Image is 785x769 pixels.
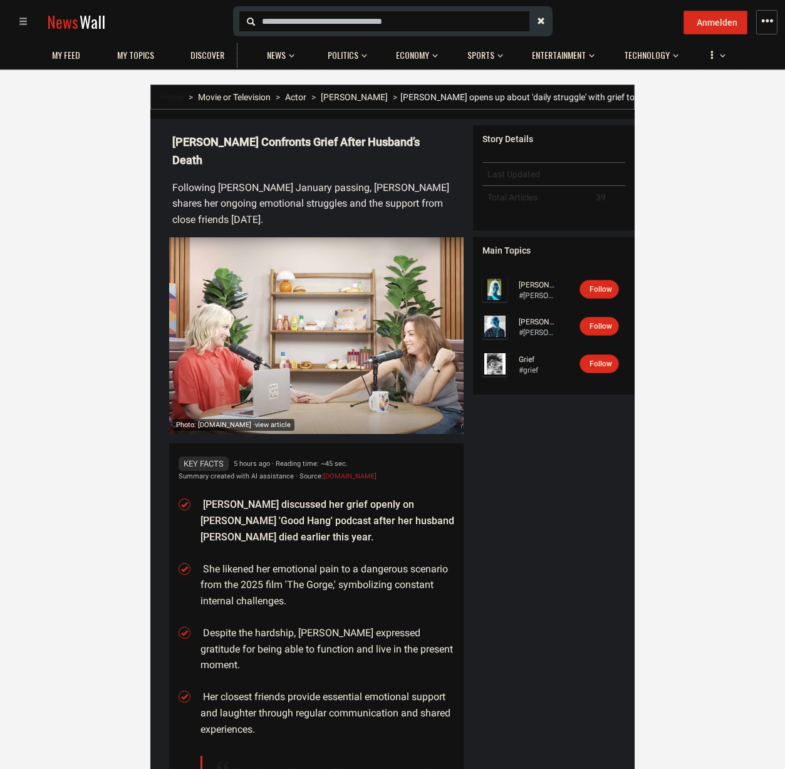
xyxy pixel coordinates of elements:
button: Politics [321,38,367,68]
a: News [261,43,292,68]
a: Grief [519,354,556,365]
span: Technology [624,49,670,61]
div: #[PERSON_NAME] [519,328,556,338]
a: NewsWall [47,10,105,33]
td: Last Updated [482,163,590,186]
div: Story Details [482,133,625,145]
span: Entertainment [532,49,586,61]
img: Profile picture of Aubrey Plaza [482,277,507,302]
div: Main Topics [482,244,625,257]
a: Technology [618,43,676,68]
button: Technology [618,38,678,68]
span: News [267,49,286,61]
div: #[PERSON_NAME] [519,291,556,301]
a: [PERSON_NAME] [321,92,388,102]
button: Anmelden [684,11,747,34]
button: News [261,38,298,68]
span: News [47,10,78,33]
span: My Feed [52,49,80,61]
li: Her closest friends provide essential emotional support and laughter through regular communicatio... [200,689,454,737]
a: Sports [461,43,501,68]
span: Follow [590,359,612,368]
img: Preview image from ew.com [169,237,464,434]
a: Actor [285,92,306,102]
span: Follow [590,322,612,331]
span: view article [255,421,291,429]
div: 5 hours ago · Reading time: ~45 sec. Summary created with AI assistance · Source: [179,458,454,482]
a: [PERSON_NAME] [519,280,556,291]
li: She likened her emotional pain to a dangerous scenario from the 2025 film 'The Gorge,' symbolizin... [200,561,454,609]
span: Wall [80,10,105,33]
a: [DOMAIN_NAME] [323,472,377,480]
span: Anmelden [697,18,737,28]
button: Economy [390,38,438,68]
td: 39 [591,186,625,209]
img: Profile picture of Grief [482,351,507,376]
span: My topics [117,49,154,61]
span: Key Facts [179,457,229,471]
li: [PERSON_NAME] discussed her grief openly on [PERSON_NAME] 'Good Hang' podcast after her husband [... [200,497,454,545]
li: Despite the hardship, [PERSON_NAME] expressed gratitude for being able to function and live in th... [200,625,454,673]
a: Economy [390,43,435,68]
a: [PERSON_NAME] [519,317,556,328]
span: Economy [396,49,429,61]
span: Politics [328,49,358,61]
span: Discover [190,49,224,61]
a: Photo: [DOMAIN_NAME] ·view article [169,237,464,434]
button: Entertainment [526,38,595,68]
div: Photo: [DOMAIN_NAME] · [172,419,294,431]
a: Entertainment [526,43,592,68]
a: Movie or Television [198,92,271,102]
button: Sports [461,38,503,68]
div: #grief [519,365,556,376]
img: Profile picture of Jeff Baena [482,314,507,339]
span: Sports [467,49,494,61]
td: Total Articles [482,186,590,209]
span: Follow [590,285,612,294]
a: Politics [321,43,365,68]
a: Home [160,92,184,102]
